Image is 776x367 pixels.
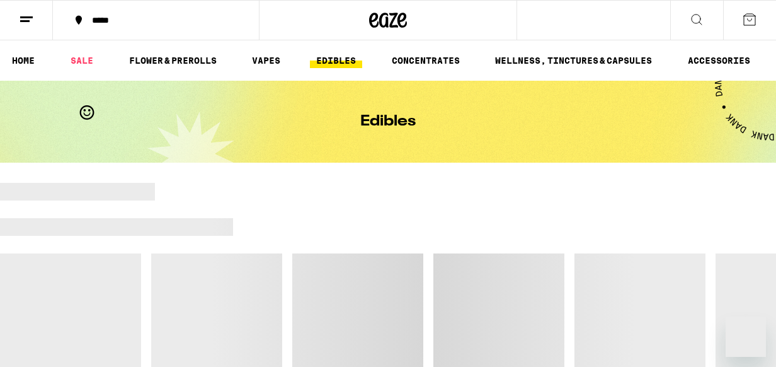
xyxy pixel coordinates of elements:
[246,53,287,68] a: VAPES
[123,53,223,68] a: FLOWER & PREROLLS
[64,53,100,68] a: SALE
[726,317,766,357] iframe: Button to launch messaging window
[385,53,466,68] a: CONCENTRATES
[682,53,756,68] a: ACCESSORIES
[489,53,658,68] a: WELLNESS, TINCTURES & CAPSULES
[310,53,362,68] a: EDIBLES
[360,114,416,129] h1: Edibles
[6,53,41,68] a: HOME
